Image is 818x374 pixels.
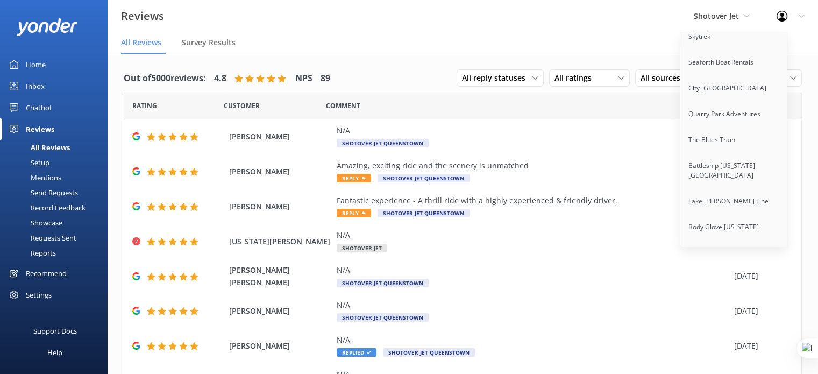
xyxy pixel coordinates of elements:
[229,340,331,352] span: [PERSON_NAME]
[224,101,260,111] span: Date
[680,188,788,214] a: Lake [PERSON_NAME] Line
[337,139,429,147] span: Shotover Jet Queenstown
[229,236,331,248] span: [US_STATE][PERSON_NAME]
[229,166,331,178] span: [PERSON_NAME]
[321,72,330,86] h4: 89
[337,125,729,137] div: N/A
[6,215,62,230] div: Showcase
[378,174,470,182] span: Shotover Jet Queenstown
[229,131,331,143] span: [PERSON_NAME]
[641,72,687,84] span: All sources
[229,264,331,288] span: [PERSON_NAME] [PERSON_NAME]
[16,18,78,36] img: yonder-white-logo.png
[326,101,360,111] span: Question
[6,230,76,245] div: Requests Sent
[734,305,788,317] div: [DATE]
[6,170,61,185] div: Mentions
[337,195,729,207] div: Fantastic experience - A thrill ride with a highly experienced & friendly driver.
[6,200,108,215] a: Record Feedback
[337,244,387,252] span: Shotover Jet
[229,305,331,317] span: [PERSON_NAME]
[6,155,49,170] div: Setup
[337,264,729,276] div: N/A
[26,97,52,118] div: Chatbot
[26,54,46,75] div: Home
[680,75,788,101] a: City [GEOGRAPHIC_DATA]
[229,201,331,213] span: [PERSON_NAME]
[33,320,77,342] div: Support Docs
[26,75,45,97] div: Inbox
[214,72,226,86] h4: 4.8
[6,215,108,230] a: Showcase
[337,229,729,241] div: N/A
[337,174,371,182] span: Reply
[295,72,312,86] h4: NPS
[6,245,56,260] div: Reports
[680,24,788,50] a: Skytrek
[26,284,52,306] div: Settings
[383,348,475,357] span: Shotover Jet Queenstown
[6,230,108,245] a: Requests Sent
[337,299,729,311] div: N/A
[554,72,598,84] span: All ratings
[6,170,108,185] a: Mentions
[337,160,729,172] div: Amazing, exciting ride and the scenery is unmatched
[6,140,108,155] a: All Reviews
[337,209,371,217] span: Reply
[680,153,788,188] a: Battleship [US_STATE][GEOGRAPHIC_DATA]
[121,37,161,48] span: All Reviews
[337,348,376,357] span: Replied
[462,72,532,84] span: All reply statuses
[734,340,788,352] div: [DATE]
[680,101,788,127] a: Quarry Park Adventures
[694,11,739,21] span: Shotover Jet
[132,101,157,111] span: Date
[6,200,86,215] div: Record Feedback
[337,313,429,322] span: Shotover Jet Queenstown
[337,279,429,287] span: Shotover Jet Queenstown
[6,185,78,200] div: Send Requests
[734,270,788,282] div: [DATE]
[26,118,54,140] div: Reviews
[378,209,470,217] span: Shotover Jet Queenstown
[680,214,788,240] a: Body Glove [US_STATE]
[182,37,236,48] span: Survey Results
[47,342,62,363] div: Help
[121,8,164,25] h3: Reviews
[26,263,67,284] div: Recommend
[6,185,108,200] a: Send Requests
[6,245,108,260] a: Reports
[680,240,788,266] a: Seaplane Adventures
[680,50,788,75] a: Seaforth Boat Rentals
[124,72,206,86] h4: Out of 5000 reviews:
[6,155,108,170] a: Setup
[337,334,729,346] div: N/A
[680,127,788,153] a: The Blues Train
[6,140,70,155] div: All Reviews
